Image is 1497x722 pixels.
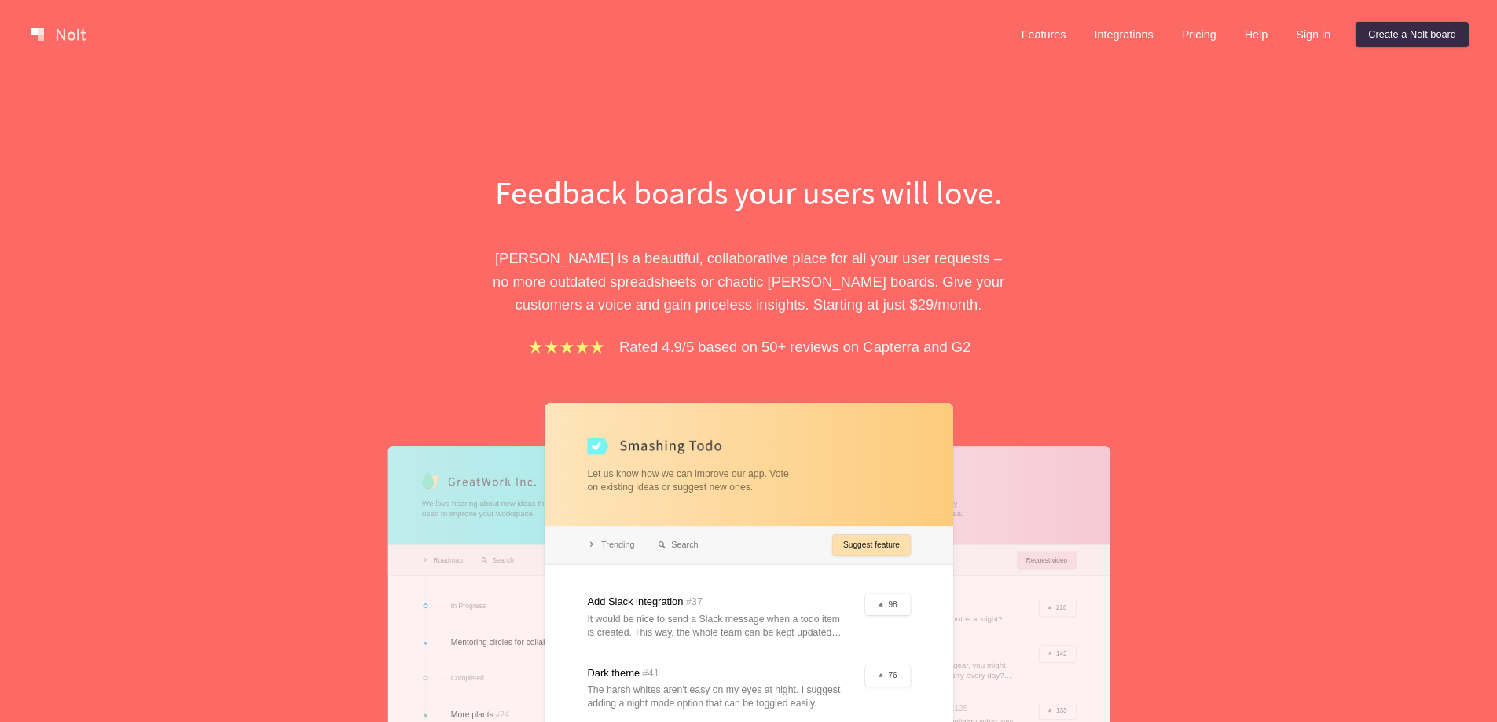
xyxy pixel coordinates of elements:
[1356,22,1469,47] a: Create a Nolt board
[1081,22,1165,47] a: Integrations
[478,247,1020,316] p: [PERSON_NAME] is a beautiful, collaborative place for all your user requests – no more outdated s...
[478,170,1020,215] h1: Feedback boards your users will love.
[1283,22,1343,47] a: Sign in
[527,338,607,356] img: stars.b067e34983.png
[1009,22,1079,47] a: Features
[1232,22,1281,47] a: Help
[619,335,970,358] p: Rated 4.9/5 based on 50+ reviews on Capterra and G2
[1169,22,1229,47] a: Pricing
